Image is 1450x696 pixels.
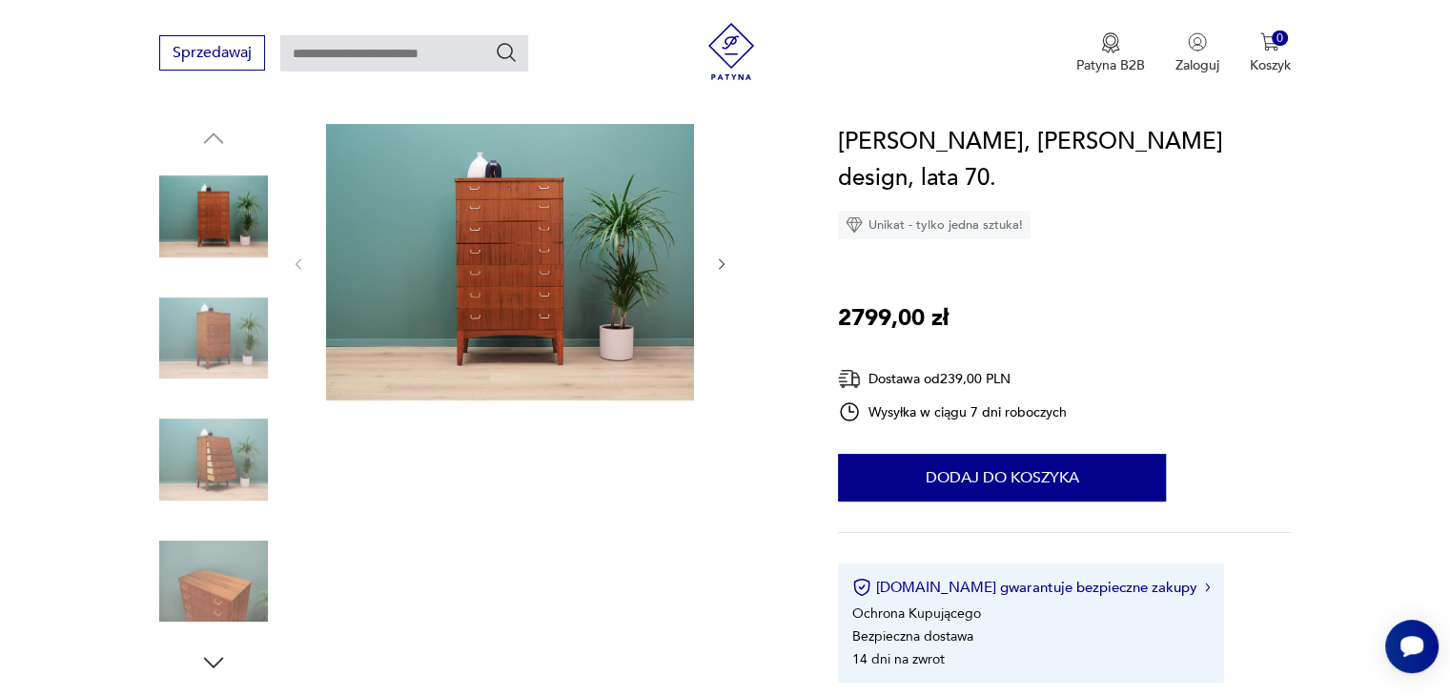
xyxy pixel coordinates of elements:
[703,23,760,80] img: Patyna - sklep z meblami i dekoracjami vintage
[1175,32,1219,74] button: Zaloguj
[159,284,268,393] img: Zdjęcie produktu Komoda mahoniowa, skandynawski design, lata 70.
[1385,620,1439,673] iframe: Smartsupp widget button
[852,578,1210,597] button: [DOMAIN_NAME] gwarantuje bezpieczne zakupy
[838,300,949,337] p: 2799,00 zł
[846,216,863,234] img: Ikona diamentu
[1205,583,1211,592] img: Ikona strzałki w prawo
[852,578,871,597] img: Ikona certyfikatu
[159,162,268,271] img: Zdjęcie produktu Komoda mahoniowa, skandynawski design, lata 70.
[1272,31,1288,47] div: 0
[852,650,945,668] li: 14 dni na zwrot
[1076,32,1145,74] a: Ikona medaluPatyna B2B
[838,454,1166,502] button: Dodaj do koszyka
[838,211,1031,239] div: Unikat - tylko jedna sztuka!
[1076,56,1145,74] p: Patyna B2B
[159,35,265,71] button: Sprzedawaj
[1101,32,1120,53] img: Ikona medalu
[838,400,1067,423] div: Wysyłka w ciągu 7 dni roboczych
[838,367,1067,391] div: Dostawa od 239,00 PLN
[838,124,1291,196] h1: [PERSON_NAME], [PERSON_NAME] design, lata 70.
[159,48,265,61] a: Sprzedawaj
[852,604,981,623] li: Ochrona Kupującego
[1076,32,1145,74] button: Patyna B2B
[1188,32,1207,51] img: Ikonka użytkownika
[1175,56,1219,74] p: Zaloguj
[159,405,268,514] img: Zdjęcie produktu Komoda mahoniowa, skandynawski design, lata 70.
[1250,56,1291,74] p: Koszyk
[852,627,973,645] li: Bezpieczna dostawa
[159,527,268,636] img: Zdjęcie produktu Komoda mahoniowa, skandynawski design, lata 70.
[495,41,518,64] button: Szukaj
[838,367,861,391] img: Ikona dostawy
[326,124,694,400] img: Zdjęcie produktu Komoda mahoniowa, skandynawski design, lata 70.
[1260,32,1279,51] img: Ikona koszyka
[1250,32,1291,74] button: 0Koszyk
